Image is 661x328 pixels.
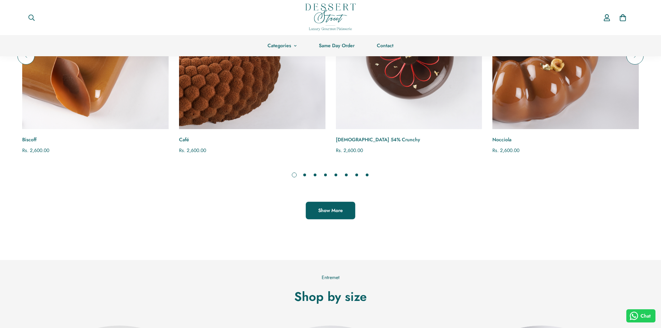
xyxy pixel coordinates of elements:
a: Categories [256,35,308,56]
a: Café [179,136,325,143]
a: Same Day Order [308,35,366,56]
span: Rs. 2,600.00 [179,147,206,154]
p: Entremet [23,274,638,281]
span: Chat [641,312,651,320]
a: Biscoff [22,136,169,143]
span: Show More [318,207,343,214]
span: Rs. 2,600.00 [22,147,49,154]
a: Nocciola [492,136,639,143]
a: Show More [307,203,354,218]
button: Search [23,10,41,25]
a: Account [599,8,615,28]
img: Dessert Street [305,3,356,31]
button: Chat [626,309,656,322]
span: Rs. 2,600.00 [336,147,363,154]
a: Contact [366,35,405,56]
a: 0 [615,10,631,26]
a: [DEMOGRAPHIC_DATA] 54% Crunchy [336,136,482,143]
h2: Shop by size [23,288,638,305]
span: Rs. 2,600.00 [492,147,519,154]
